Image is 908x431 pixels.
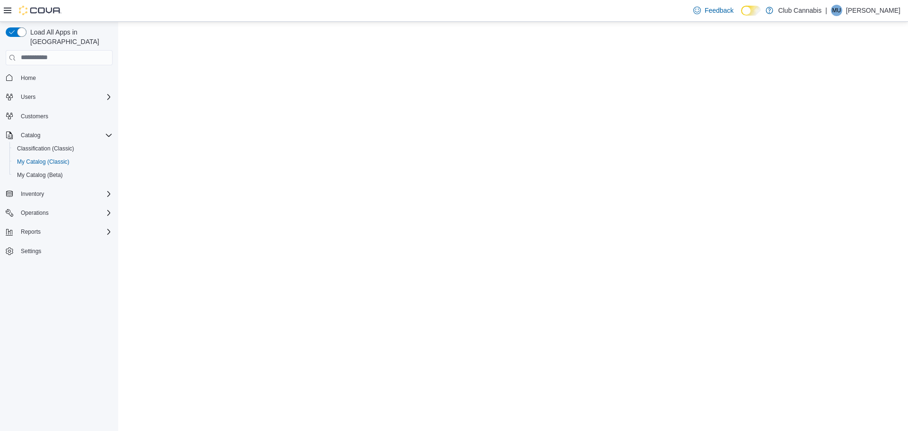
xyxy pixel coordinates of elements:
button: Settings [2,244,116,258]
a: Home [17,72,40,84]
span: My Catalog (Beta) [17,171,63,179]
a: My Catalog (Classic) [13,156,73,167]
span: Users [21,93,35,101]
a: Settings [17,246,45,257]
a: Feedback [690,1,737,20]
span: My Catalog (Classic) [13,156,113,167]
button: Reports [17,226,44,237]
button: Operations [17,207,52,219]
span: Catalog [17,130,113,141]
span: Inventory [17,188,113,200]
span: My Catalog (Classic) [17,158,70,166]
a: Customers [17,111,52,122]
span: Load All Apps in [GEOGRAPHIC_DATA] [26,27,113,46]
span: Settings [17,245,113,257]
span: Home [21,74,36,82]
img: Cova [19,6,61,15]
input: Dark Mode [741,6,761,16]
button: Customers [2,109,116,123]
span: My Catalog (Beta) [13,169,113,181]
a: Classification (Classic) [13,143,78,154]
button: Classification (Classic) [9,142,116,155]
span: Reports [17,226,113,237]
span: Reports [21,228,41,236]
button: Inventory [2,187,116,201]
button: My Catalog (Beta) [9,168,116,182]
button: My Catalog (Classic) [9,155,116,168]
span: Operations [21,209,49,217]
a: My Catalog (Beta) [13,169,67,181]
button: Inventory [17,188,48,200]
span: Catalog [21,132,40,139]
button: Reports [2,225,116,238]
p: [PERSON_NAME] [846,5,900,16]
span: MU [832,5,841,16]
span: Classification (Classic) [13,143,113,154]
p: Club Cannabis [778,5,821,16]
button: Home [2,71,116,85]
nav: Complex example [6,67,113,283]
span: Inventory [21,190,44,198]
span: Customers [17,110,113,122]
p: | [825,5,827,16]
span: Settings [21,247,41,255]
button: Users [2,90,116,104]
button: Operations [2,206,116,220]
span: Classification (Classic) [17,145,74,152]
button: Catalog [2,129,116,142]
button: Catalog [17,130,44,141]
span: Customers [21,113,48,120]
button: Users [17,91,39,103]
span: Feedback [705,6,733,15]
span: Home [17,72,113,84]
span: Operations [17,207,113,219]
span: Users [17,91,113,103]
div: Mavis Upson [831,5,842,16]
